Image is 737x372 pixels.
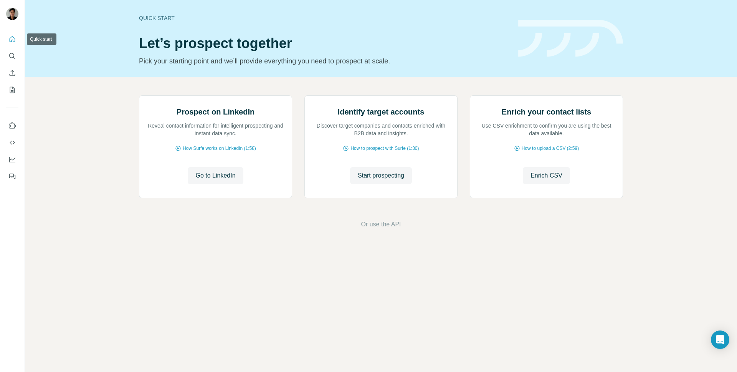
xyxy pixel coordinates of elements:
[6,8,18,20] img: Avatar
[188,167,243,184] button: Go to LinkedIn
[6,49,18,63] button: Search
[312,122,449,137] p: Discover target companies and contacts enriched with B2B data and insights.
[518,20,623,57] img: banner
[711,330,729,349] div: Open Intercom Messenger
[6,136,18,149] button: Use Surfe API
[147,122,284,137] p: Reveal contact information for intelligent prospecting and instant data sync.
[350,145,419,152] span: How to prospect with Surfe (1:30)
[6,119,18,133] button: Use Surfe on LinkedIn
[6,169,18,183] button: Feedback
[338,106,425,117] h2: Identify target accounts
[139,56,509,66] p: Pick your starting point and we’ll provide everything you need to prospect at scale.
[502,106,591,117] h2: Enrich your contact lists
[6,153,18,166] button: Dashboard
[522,145,579,152] span: How to upload a CSV (2:59)
[6,83,18,97] button: My lists
[139,14,509,22] div: Quick start
[361,220,401,229] button: Or use the API
[530,171,562,180] span: Enrich CSV
[195,171,235,180] span: Go to LinkedIn
[177,106,254,117] h2: Prospect on LinkedIn
[139,36,509,51] h1: Let’s prospect together
[358,171,404,180] span: Start prospecting
[350,167,412,184] button: Start prospecting
[523,167,570,184] button: Enrich CSV
[183,145,256,152] span: How Surfe works on LinkedIn (1:58)
[6,32,18,46] button: Quick start
[478,122,615,137] p: Use CSV enrichment to confirm you are using the best data available.
[6,66,18,80] button: Enrich CSV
